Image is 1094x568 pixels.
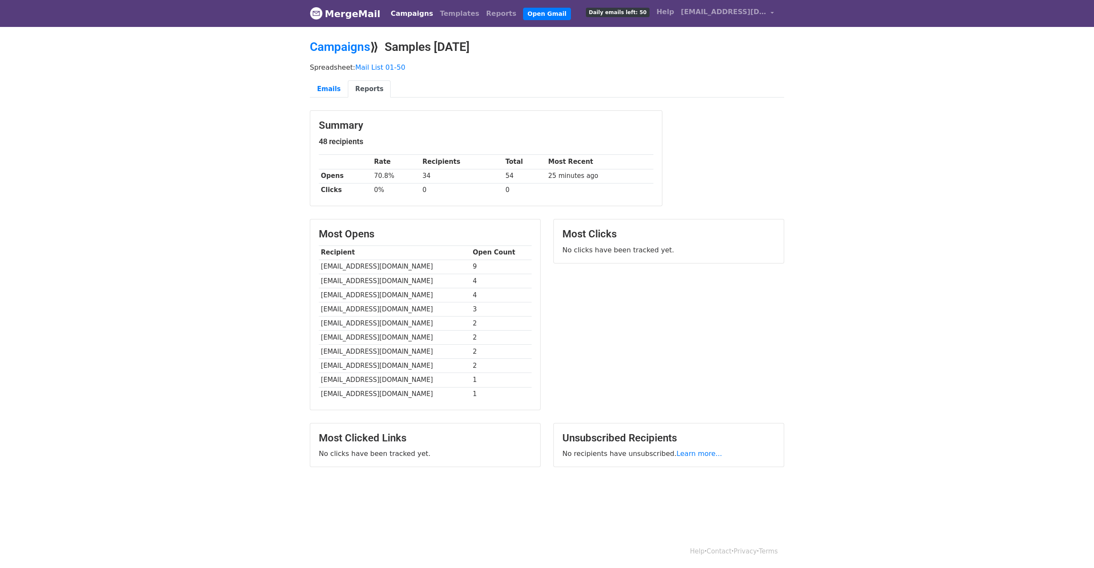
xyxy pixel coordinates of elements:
td: [EMAIL_ADDRESS][DOMAIN_NAME] [319,302,471,316]
td: [EMAIL_ADDRESS][DOMAIN_NAME] [319,260,471,274]
a: Terms [759,547,778,555]
th: Recipients [421,155,503,169]
td: 1 [471,387,532,401]
td: 9 [471,260,532,274]
h5: 48 recipients [319,137,653,146]
a: Reports [483,5,520,22]
p: No recipients have unsubscribed. [562,449,775,458]
a: Open Gmail [523,8,571,20]
th: Most Recent [546,155,653,169]
h3: Most Clicks [562,228,775,240]
td: 2 [471,359,532,373]
p: Spreadsheet: [310,63,784,72]
h3: Unsubscribed Recipients [562,432,775,444]
td: [EMAIL_ADDRESS][DOMAIN_NAME] [319,274,471,288]
td: 34 [421,169,503,183]
td: 0% [372,183,420,197]
a: Contact [707,547,732,555]
a: Emails [310,80,348,98]
th: Clicks [319,183,372,197]
th: Recipient [319,246,471,260]
td: [EMAIL_ADDRESS][DOMAIN_NAME] [319,331,471,345]
td: 1 [471,373,532,387]
p: No clicks have been tracked yet. [562,246,775,254]
span: Daily emails left: 50 [586,8,650,17]
a: Reports [348,80,391,98]
td: 0 [503,183,546,197]
a: Campaigns [387,5,436,22]
a: Daily emails left: 50 [582,3,653,21]
td: [EMAIL_ADDRESS][DOMAIN_NAME] [319,387,471,401]
th: Opens [319,169,372,183]
td: 2 [471,345,532,359]
td: [EMAIL_ADDRESS][DOMAIN_NAME] [319,317,471,331]
td: [EMAIL_ADDRESS][DOMAIN_NAME] [319,345,471,359]
td: 54 [503,169,546,183]
span: [EMAIL_ADDRESS][DOMAIN_NAME] [681,7,766,17]
th: Rate [372,155,420,169]
a: Learn more... [676,450,722,458]
th: Total [503,155,546,169]
a: Privacy [734,547,757,555]
a: Templates [436,5,482,22]
td: 2 [471,331,532,345]
td: 4 [471,288,532,302]
a: MergeMail [310,5,380,23]
th: Open Count [471,246,532,260]
a: Campaigns [310,40,370,54]
h3: Most Opens [319,228,532,240]
td: 0 [421,183,503,197]
h3: Summary [319,119,653,132]
td: [EMAIL_ADDRESS][DOMAIN_NAME] [319,373,471,387]
td: 4 [471,274,532,288]
td: [EMAIL_ADDRESS][DOMAIN_NAME] [319,359,471,373]
td: 2 [471,317,532,331]
a: [EMAIL_ADDRESS][DOMAIN_NAME] [677,3,777,24]
td: 3 [471,302,532,316]
td: 70.8% [372,169,420,183]
h3: Most Clicked Links [319,432,532,444]
a: Help [690,547,705,555]
p: No clicks have been tracked yet. [319,449,532,458]
td: 25 minutes ago [546,169,653,183]
img: MergeMail logo [310,7,323,20]
td: [EMAIL_ADDRESS][DOMAIN_NAME] [319,288,471,302]
h2: ⟫ Samples [DATE] [310,40,784,54]
a: Help [653,3,677,21]
a: Mail List 01-50 [355,63,405,71]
